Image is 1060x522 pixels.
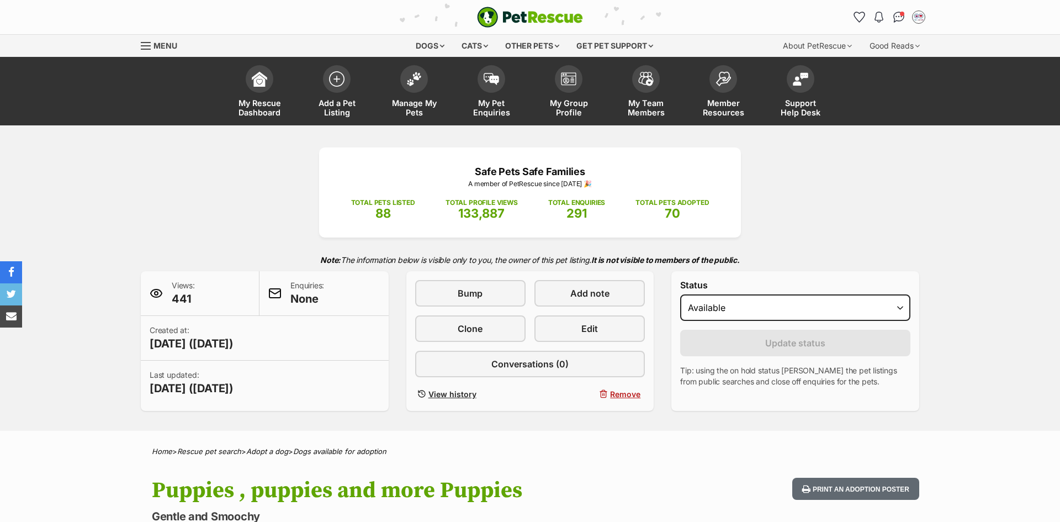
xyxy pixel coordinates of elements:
[491,357,569,371] span: Conversations (0)
[415,351,645,377] a: Conversations (0)
[680,280,910,290] label: Status
[862,35,928,57] div: Good Reads
[141,35,185,55] a: Menu
[320,255,341,265] strong: Note:
[221,60,298,125] a: My Rescue Dashboard
[762,60,839,125] a: Support Help Desk
[497,35,567,57] div: Other pets
[467,98,516,117] span: My Pet Enquiries
[561,72,576,86] img: group-profile-icon-3fa3cf56718a62981997c0bc7e787c4b2cf8bcc04b72c1350f741eb67cf2f40e.svg
[375,60,453,125] a: Manage My Pets
[680,365,910,387] p: Tip: using the on hold status [PERSON_NAME] the pet listings from public searches and close off e...
[776,98,825,117] span: Support Help Desk
[246,447,288,456] a: Adopt a dog
[548,198,605,208] p: TOTAL ENQUIRIES
[152,447,172,456] a: Home
[530,60,607,125] a: My Group Profile
[534,280,645,307] a: Add note
[477,7,583,28] a: PetRescue
[607,60,685,125] a: My Team Members
[336,164,724,179] p: Safe Pets Safe Families
[290,280,324,307] p: Enquiries:
[351,198,415,208] p: TOTAL PETS LISTED
[153,41,177,50] span: Menu
[150,336,234,351] span: [DATE] ([DATE])
[685,60,762,125] a: Member Resources
[152,478,619,503] h1: Puppies , puppies and more Puppies
[458,287,483,300] span: Bump
[698,98,748,117] span: Member Resources
[453,60,530,125] a: My Pet Enquiries
[534,386,645,402] button: Remove
[336,179,724,189] p: A member of PetRescue since [DATE] 🎉
[293,447,386,456] a: Dogs available for adoption
[150,381,234,396] span: [DATE] ([DATE])
[406,72,422,86] img: manage-my-pets-icon-02211641906a0b7f246fdf0571729dbe1e7629f14944591b6c1af311fb30b64b.svg
[534,315,645,342] a: Edit
[635,198,709,208] p: TOTAL PETS ADOPTED
[141,249,919,271] p: The information below is visible only to you, the owner of this pet listing.
[765,336,825,350] span: Update status
[389,98,439,117] span: Manage My Pets
[290,291,324,307] span: None
[415,386,526,402] a: View history
[569,35,661,57] div: Get pet support
[793,72,808,86] img: help-desk-icon-fdf02630f3aa405de69fd3d07c3f3aa587a6932b1a1747fa1d2bba05be0121f9.svg
[408,35,452,57] div: Dogs
[570,287,609,300] span: Add note
[172,280,195,307] p: Views:
[446,198,518,208] p: TOTAL PROFILE VIEWS
[850,8,928,26] ul: Account quick links
[177,447,241,456] a: Rescue pet search
[458,322,483,335] span: Clone
[665,206,680,220] span: 70
[715,71,731,86] img: member-resources-icon-8e73f808a243e03378d46382f2149f9095a855e16c252ad45f914b54edf8863c.svg
[458,206,505,220] span: 133,887
[298,60,375,125] a: Add a Pet Listing
[150,325,234,351] p: Created at:
[454,35,496,57] div: Cats
[621,98,671,117] span: My Team Members
[775,35,860,57] div: About PetRescue
[150,370,234,396] p: Last updated:
[235,98,284,117] span: My Rescue Dashboard
[875,12,883,23] img: notifications-46538b983faf8c2785f20acdc204bb7945ddae34d4c08c2a6579f10ce5e182be.svg
[329,71,344,87] img: add-pet-listing-icon-0afa8454b4691262ce3f59096e99ab1cd57d4a30225e0717b998d2c9b9846f56.svg
[252,71,267,87] img: dashboard-icon-eb2f2d2d3e046f16d808141f083e7271f6b2e854fb5c12c21221c1fb7104beca.svg
[610,388,640,400] span: Remove
[638,72,654,86] img: team-members-icon-5396bd8760b3fe7c0b43da4ab00e1e3bb1a5d9ba89233759b79545d2d3fc5d0d.svg
[581,322,598,335] span: Edit
[484,73,499,85] img: pet-enquiries-icon-7e3ad2cf08bfb03b45e93fb7055b45f3efa6380592205ae92323e6603595dc1f.svg
[792,478,919,500] button: Print an adoption poster
[566,206,587,220] span: 291
[890,8,908,26] a: Conversations
[850,8,868,26] a: Favourites
[375,206,391,220] span: 88
[428,388,476,400] span: View history
[591,255,740,265] strong: It is not visible to members of the public.
[415,280,526,307] a: Bump
[477,7,583,28] img: logo-e224e6f780fb5917bec1dbf3a21bbac754714ae5b6737aabdf751b685950b380.svg
[913,12,924,23] img: Jennifer profile pic
[172,291,195,307] span: 441
[312,98,362,117] span: Add a Pet Listing
[415,315,526,342] a: Clone
[870,8,888,26] button: Notifications
[680,330,910,356] button: Update status
[124,447,936,456] div: > > >
[544,98,593,117] span: My Group Profile
[893,12,905,23] img: chat-41dd97257d64d25036548639549fe6c8038ab92f7586957e7f3b1b290dea8141.svg
[910,8,928,26] button: My account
